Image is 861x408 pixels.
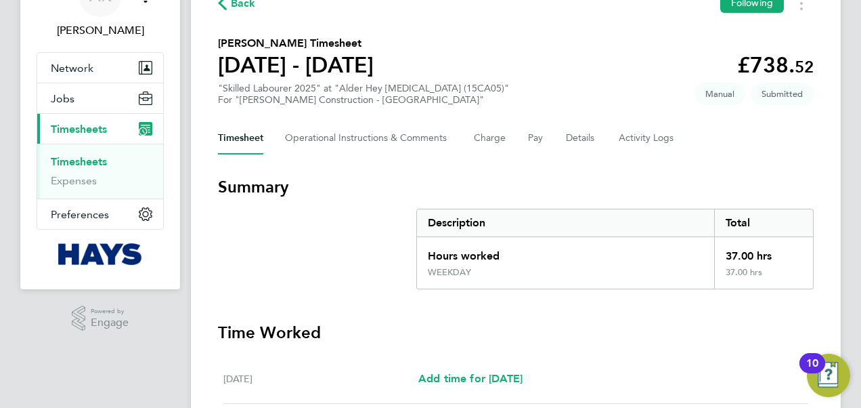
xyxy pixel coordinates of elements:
button: Charge [474,122,506,155]
button: Preferences [37,199,163,229]
div: 37.00 hrs [714,267,813,289]
div: Timesheets [37,144,163,199]
span: Amelia Kelly [37,22,164,39]
a: Go to home page [37,243,164,265]
span: 52 [795,57,814,77]
h2: [PERSON_NAME] Timesheet [218,35,374,52]
a: Expenses [51,174,97,187]
button: Operational Instructions & Comments [285,122,452,155]
button: Jobs [37,83,163,113]
div: [DATE] [223,371,418,387]
span: Powered by [91,306,129,317]
div: WEEKDAY [428,267,471,278]
a: Powered byEngage [72,306,129,331]
span: Preferences [51,208,109,221]
span: This timesheet is Submitted. [751,83,814,105]
app-decimal: £738. [737,52,814,78]
button: Details [566,122,597,155]
img: hays-logo-retina.png [58,243,143,265]
div: Hours worked [417,237,714,267]
div: Total [714,209,813,237]
button: Open Resource Center, 10 new notifications [807,354,850,397]
a: Timesheets [51,155,107,168]
a: Add time for [DATE] [418,371,523,387]
button: Pay [528,122,544,155]
div: 37.00 hrs [714,237,813,267]
button: Timesheet [218,122,263,155]
h1: [DATE] - [DATE] [218,52,374,79]
button: Network [37,53,163,83]
button: Timesheets [37,114,163,144]
div: 10 [806,363,818,381]
button: Activity Logs [619,122,676,155]
span: Engage [91,317,129,329]
div: For "[PERSON_NAME] Construction - [GEOGRAPHIC_DATA]" [218,94,509,106]
span: Add time for [DATE] [418,372,523,385]
span: Network [51,62,93,75]
h3: Time Worked [218,322,814,344]
h3: Summary [218,176,814,198]
div: Summary [416,209,814,289]
div: "Skilled Labourer 2025" at "Alder Hey [MEDICAL_DATA] (15CA05)" [218,83,509,106]
div: Description [417,209,714,237]
span: Timesheets [51,123,107,136]
span: Jobs [51,92,74,105]
span: This timesheet was manually created. [694,83,745,105]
